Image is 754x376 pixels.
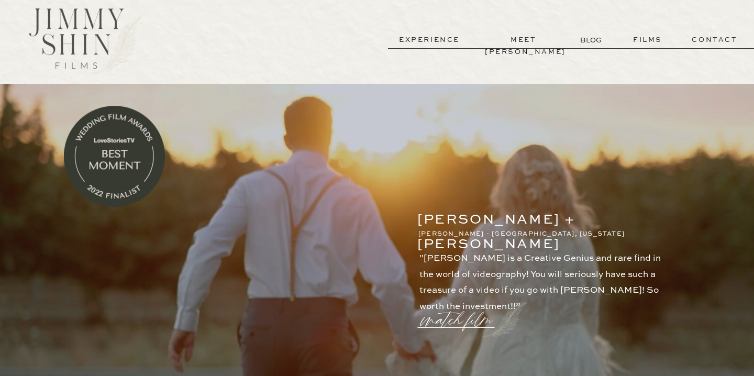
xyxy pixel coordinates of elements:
[622,34,673,46] a: films
[422,294,497,334] a: watch film
[485,34,562,46] a: meet [PERSON_NAME]
[677,34,752,46] a: contact
[580,35,604,46] a: BLOG
[417,208,637,222] p: [PERSON_NAME] + [PERSON_NAME]
[419,251,671,302] p: "[PERSON_NAME] is a Creative Genius and rare find in the world of videography! You will seriously...
[418,229,638,238] p: [PERSON_NAME] - [GEOGRAPHIC_DATA], [US_STATE]
[391,34,468,46] a: experience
